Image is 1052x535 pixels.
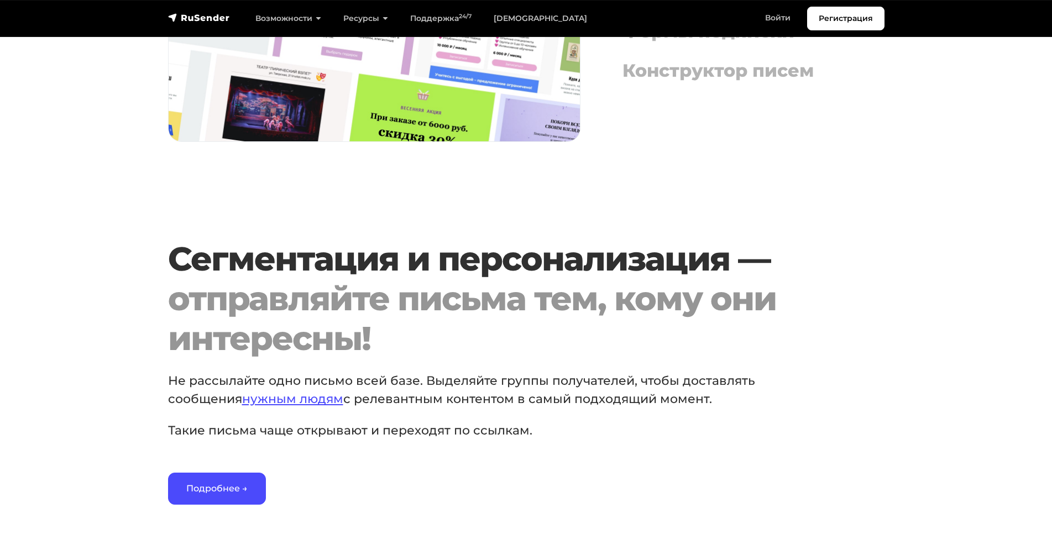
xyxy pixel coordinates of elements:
[754,7,802,29] a: Войти
[459,13,472,20] sup: 24/7
[168,12,230,23] img: RuSender
[244,7,332,30] a: Возможности
[483,7,598,30] a: [DEMOGRAPHIC_DATA]
[242,391,343,406] a: нужным людям
[399,7,483,30] a: Поддержка24/7
[168,372,795,408] p: Не рассылайте одно письмо всей базе. Выделяйте группы получателей, чтобы доставлять сообщения с р...
[807,7,884,30] a: Регистрация
[168,473,266,505] a: Подробнее →
[332,7,399,30] a: Ресурсы
[168,239,824,358] h2: Сегментация и персонализация —
[168,279,824,358] div: отправляйте письма тем, кому они интересны!
[622,60,856,81] h4: Конструктор писем
[168,421,795,439] p: Такие письма чаще открывают и переходят по ссылкам.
